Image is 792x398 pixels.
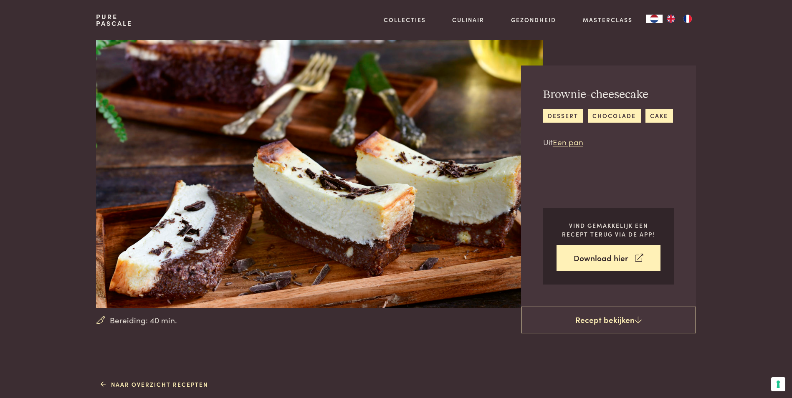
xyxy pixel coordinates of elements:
a: Een pan [553,136,583,147]
a: NL [646,15,663,23]
a: PurePascale [96,13,132,27]
h2: Brownie-cheesecake [543,88,673,102]
a: Culinair [452,15,484,24]
p: Uit [543,136,673,148]
div: Language [646,15,663,23]
aside: Language selected: Nederlands [646,15,696,23]
span: Bereiding: 40 min. [110,314,177,326]
a: chocolade [588,109,641,123]
ul: Language list [663,15,696,23]
img: Brownie-cheesecake [96,40,542,308]
a: Download hier [557,245,660,271]
button: Uw voorkeuren voor toestemming voor trackingtechnologieën [771,377,785,391]
a: Naar overzicht recepten [101,380,208,389]
a: Recept bekijken [521,307,696,333]
a: cake [645,109,673,123]
a: dessert [543,109,583,123]
a: FR [679,15,696,23]
a: Masterclass [583,15,633,24]
a: EN [663,15,679,23]
p: Vind gemakkelijk een recept terug via de app! [557,221,660,238]
a: Collecties [384,15,426,24]
a: Gezondheid [511,15,556,24]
